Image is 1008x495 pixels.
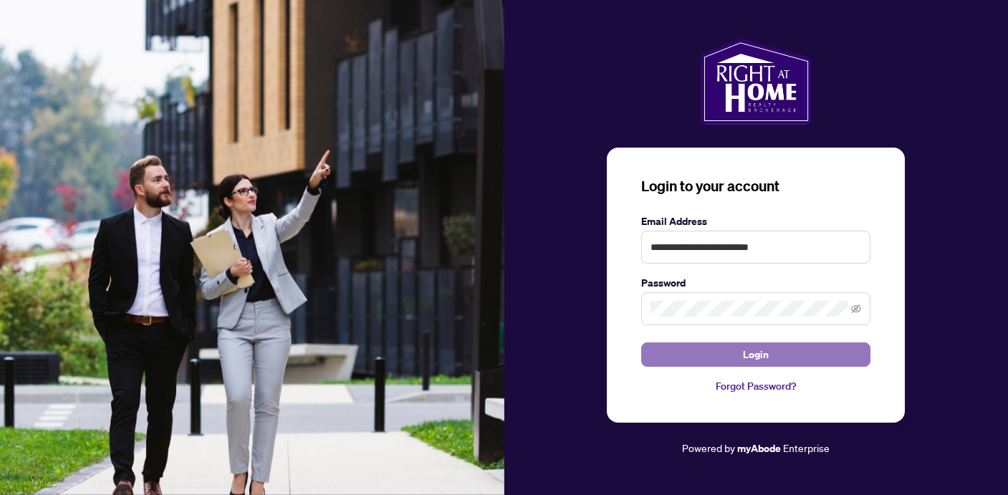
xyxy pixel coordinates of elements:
img: ma-logo [701,39,812,125]
span: Login [743,343,769,366]
button: Login [641,342,870,367]
label: Email Address [641,213,870,229]
span: eye-invisible [851,304,861,314]
h3: Login to your account [641,176,870,196]
a: myAbode [737,441,781,456]
span: Enterprise [783,441,830,454]
label: Password [641,275,870,291]
span: Powered by [682,441,735,454]
a: Forgot Password? [641,378,870,394]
